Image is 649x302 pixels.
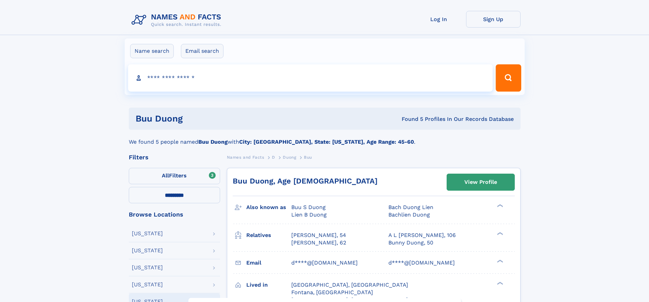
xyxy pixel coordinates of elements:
a: Duong [283,153,296,161]
span: Bach Duong Lien [388,204,433,210]
span: D [272,155,275,160]
label: Name search [130,44,174,58]
a: A L [PERSON_NAME], 106 [388,232,456,239]
span: Bachlien Duong [388,211,430,218]
div: ❯ [495,281,504,285]
h3: Lived in [246,279,291,291]
a: Names and Facts [227,153,264,161]
span: Buu [304,155,312,160]
img: Logo Names and Facts [129,11,227,29]
span: Buu S Duong [291,204,326,210]
label: Email search [181,44,223,58]
span: Fontana, [GEOGRAPHIC_DATA] [291,289,373,296]
input: search input [128,64,493,92]
a: Bunny Duong, 50 [388,239,433,247]
a: [PERSON_NAME], 54 [291,232,346,239]
h3: Relatives [246,229,291,241]
div: We found 5 people named with . [129,130,521,146]
div: ❯ [495,259,504,263]
span: All [162,172,169,179]
a: View Profile [447,174,514,190]
div: [US_STATE] [132,282,163,287]
h1: Buu Duong [136,114,292,123]
b: City: [GEOGRAPHIC_DATA], State: [US_STATE], Age Range: 45-60 [239,139,414,145]
a: [PERSON_NAME], 62 [291,239,346,247]
a: Log In [412,11,466,28]
h3: Also known as [246,202,291,213]
span: Lien B Duong [291,211,327,218]
div: [US_STATE] [132,265,163,270]
div: Found 5 Profiles In Our Records Database [292,115,514,123]
button: Search Button [496,64,521,92]
div: Browse Locations [129,211,220,218]
div: View Profile [464,174,497,190]
div: [US_STATE] [132,248,163,253]
label: Filters [129,168,220,184]
div: ❯ [495,204,504,208]
div: ❯ [495,231,504,236]
a: D [272,153,275,161]
a: Buu Duong, Age [DEMOGRAPHIC_DATA] [233,177,377,185]
span: [GEOGRAPHIC_DATA], [GEOGRAPHIC_DATA] [291,282,408,288]
div: Filters [129,154,220,160]
span: Duong [283,155,296,160]
a: Sign Up [466,11,521,28]
h3: Email [246,257,291,269]
b: Buu Duong [198,139,228,145]
div: [US_STATE] [132,231,163,236]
